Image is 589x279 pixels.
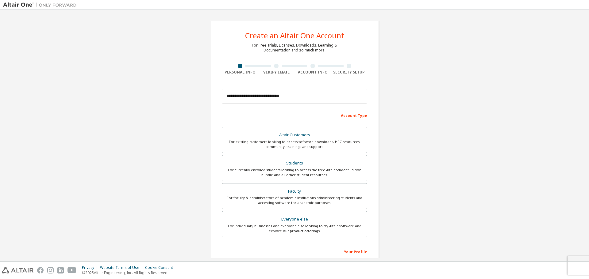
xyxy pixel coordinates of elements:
img: instagram.svg [47,267,54,273]
div: Your Profile [222,247,367,256]
div: Privacy [82,265,100,270]
div: Everyone else [226,215,363,224]
div: Faculty [226,187,363,196]
div: Verify Email [258,70,295,75]
div: Personal Info [222,70,258,75]
img: linkedin.svg [57,267,64,273]
div: Account Type [222,110,367,120]
div: For Free Trials, Licenses, Downloads, Learning & Documentation and so much more. [252,43,337,53]
img: facebook.svg [37,267,44,273]
div: Students [226,159,363,168]
img: youtube.svg [67,267,76,273]
img: Altair One [3,2,80,8]
div: Website Terms of Use [100,265,145,270]
div: For individuals, businesses and everyone else looking to try Altair software and explore our prod... [226,224,363,233]
div: Cookie Consent [145,265,177,270]
div: For existing customers looking to access software downloads, HPC resources, community, trainings ... [226,139,363,149]
div: For faculty & administrators of academic institutions administering students and accessing softwa... [226,195,363,205]
div: Account Info [294,70,331,75]
p: © 2025 Altair Engineering, Inc. All Rights Reserved. [82,270,177,275]
div: For currently enrolled students looking to access the free Altair Student Edition bundle and all ... [226,168,363,177]
img: altair_logo.svg [2,267,33,273]
div: Security Setup [331,70,368,75]
div: Altair Customers [226,131,363,139]
div: Create an Altair One Account [245,32,344,39]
